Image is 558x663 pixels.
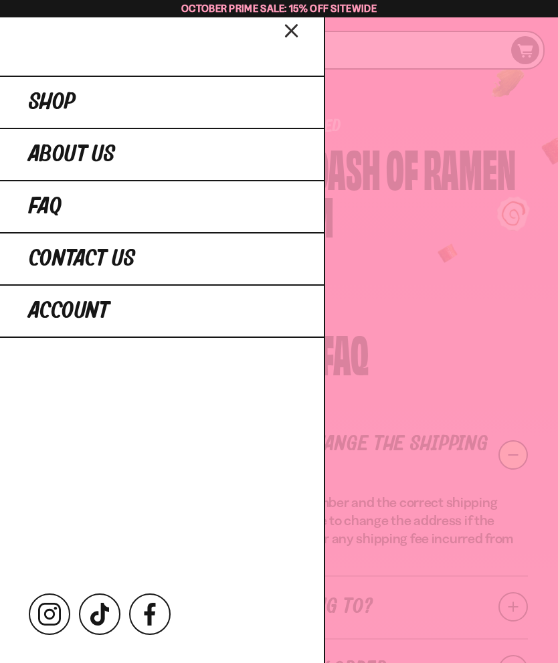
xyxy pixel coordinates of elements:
[29,195,62,219] span: FAQ
[29,247,135,271] span: Contact Us
[29,143,115,167] span: About Us
[280,18,304,41] button: Close menu
[181,2,377,15] span: October Prime Sale: 15% off Sitewide
[29,299,109,323] span: Account
[29,90,76,114] span: Shop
